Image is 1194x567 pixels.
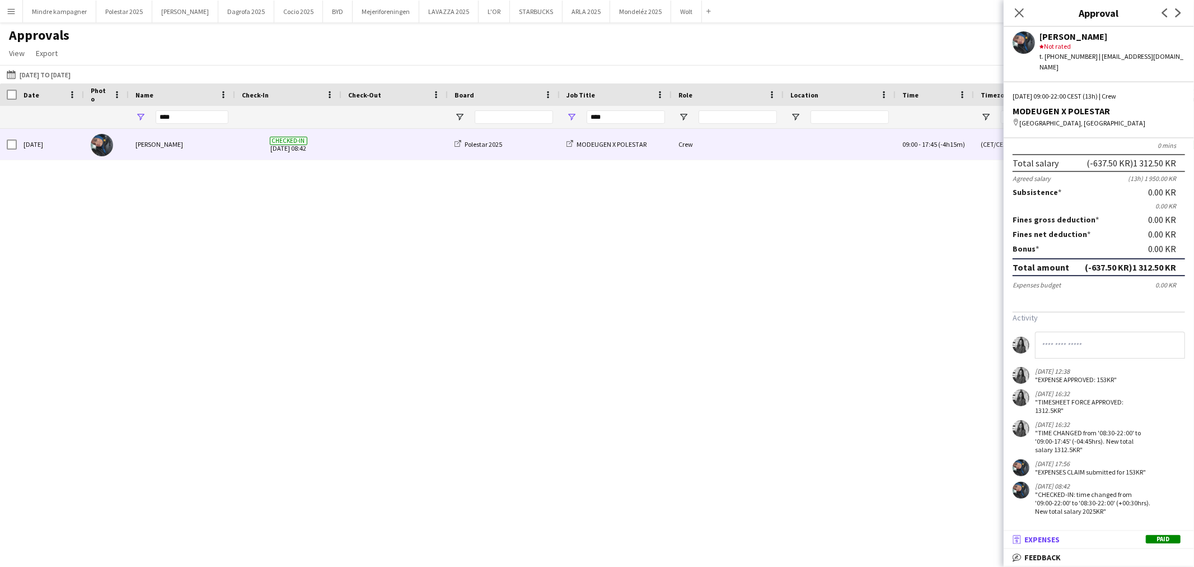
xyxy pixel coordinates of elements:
div: Expenses budget [1013,281,1061,289]
span: [DATE] 08:42 [242,129,335,160]
div: [PERSON_NAME] [129,129,235,160]
button: L'OR [479,1,510,22]
div: "TIMESHEET FORCE APPROVED: 1312.5KR" [1035,398,1150,415]
span: Checked-in [270,137,307,145]
label: Fines net deduction [1013,229,1090,239]
div: (-637.50 KR) 1 312.50 KR [1085,262,1176,273]
span: Feedback [1024,552,1061,563]
span: Check-In [242,91,269,99]
span: 09:00 [902,140,917,148]
div: [DATE] 08:42 [1035,482,1150,490]
span: Timezone [981,91,1012,99]
div: Total amount [1013,262,1069,273]
button: Dagrofa 2025 [218,1,274,22]
button: Polestar 2025 [96,1,152,22]
button: [PERSON_NAME] [152,1,218,22]
div: 0.00 KR [1148,244,1185,254]
span: View [9,48,25,58]
input: Name Filter Input [156,110,228,124]
button: Open Filter Menu [678,112,689,122]
button: Wolt [671,1,702,22]
button: BYD [323,1,353,22]
span: - [919,140,921,148]
span: Expenses [1024,535,1060,545]
button: Open Filter Menu [135,112,146,122]
label: Fines gross deduction [1013,215,1099,225]
div: "CHECKED-IN: time changed from '09:00-22:00' to '08:30-22:00' (+00:30hrs). New total salary 2025KR" [1035,490,1150,515]
div: (CET/CEST) [GEOGRAPHIC_DATA] [974,129,1103,160]
div: 0.00 KR [1013,202,1185,210]
div: 0.00 KR [1148,215,1185,225]
div: Crew [672,129,784,160]
button: ARLA 2025 [563,1,610,22]
input: Role Filter Input [699,110,777,124]
span: MODEUGEN X POLESTAR [577,140,647,148]
button: Mindre kampagner [23,1,96,22]
button: Open Filter Menu [566,112,577,122]
div: t. [PHONE_NUMBER] | [EMAIL_ADDRESS][DOMAIN_NAME] [1040,52,1185,72]
app-user-avatar: meliha elahi [1013,482,1029,499]
span: Export [36,48,58,58]
div: Total salary [1013,157,1059,169]
span: Check-Out [348,91,381,99]
span: Polestar 2025 [465,140,502,148]
button: Mejeriforeningen [353,1,419,22]
span: 17:45 [922,140,937,148]
div: [GEOGRAPHIC_DATA], [GEOGRAPHIC_DATA] [1013,118,1185,128]
span: Role [678,91,692,99]
mat-expansion-panel-header: Feedback [1004,549,1194,566]
a: View [4,46,29,61]
app-user-avatar: Mia Tidemann [1013,389,1029,406]
mat-expansion-panel-header: ExpensesPaid [1004,531,1194,548]
label: Bonus [1013,244,1039,254]
div: [DATE] 09:00-22:00 CEST (13h) | Crew [1013,91,1185,101]
input: Board Filter Input [475,110,553,124]
div: [DATE] 16:32 [1035,420,1150,429]
div: "TIME CHANGED from '08:30-22:00' to '09:00-17:45' (-04:45hrs). New total salary 1312.5KR" [1035,429,1150,454]
div: MODEUGEN X POLESTAR [1013,106,1185,116]
div: 0 mins [1013,141,1185,150]
app-user-avatar: Mia Tidemann [1013,420,1029,437]
div: [DATE] 16:32 [1035,389,1150,398]
div: [DATE] 12:38 [1035,367,1117,375]
input: Job Title Filter Input [587,110,665,124]
button: Open Filter Menu [455,112,465,122]
div: [PERSON_NAME] [1040,31,1185,41]
button: Cocio 2025 [274,1,323,22]
div: 0.00 KR [1155,281,1185,289]
button: Open Filter Menu [790,112,800,122]
input: Location Filter Input [811,110,889,124]
div: [DATE] 17:56 [1035,459,1146,468]
a: Export [31,46,62,61]
button: STARBUCKS [510,1,563,22]
span: Board [455,91,474,99]
span: Name [135,91,153,99]
a: Polestar 2025 [455,140,502,148]
div: [DATE] [17,129,84,160]
span: Location [790,91,818,99]
img: meliha elahi [91,134,113,156]
h3: Activity [1013,313,1185,323]
div: (-637.50 KR) 1 312.50 KR [1087,157,1176,169]
div: "EXPENSES CLAIM submitted for 153KR" [1035,468,1146,476]
div: Not rated [1040,41,1185,52]
button: LAVAZZA 2025 [419,1,479,22]
app-user-avatar: meliha elahi [1013,459,1029,476]
span: Date [24,91,39,99]
h3: Approval [1004,6,1194,20]
button: [DATE] to [DATE] [4,68,73,81]
span: Job Title [566,91,595,99]
label: Subsistence [1013,187,1061,197]
span: (-4h15m) [938,140,965,148]
button: Open Filter Menu [981,112,991,122]
span: Paid [1146,535,1181,543]
div: 0.00 KR [1148,229,1185,239]
button: Mondeléz 2025 [610,1,671,22]
a: MODEUGEN X POLESTAR [566,140,647,148]
input: Timezone Filter Input [1001,110,1096,124]
div: "EXPENSE APPROVED: 153KR" [1035,375,1117,384]
div: 0.00 KR [1148,187,1185,197]
span: Time [902,91,919,99]
app-user-avatar: Mia Tidemann [1013,367,1029,384]
div: Agreed salary [1013,174,1051,183]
